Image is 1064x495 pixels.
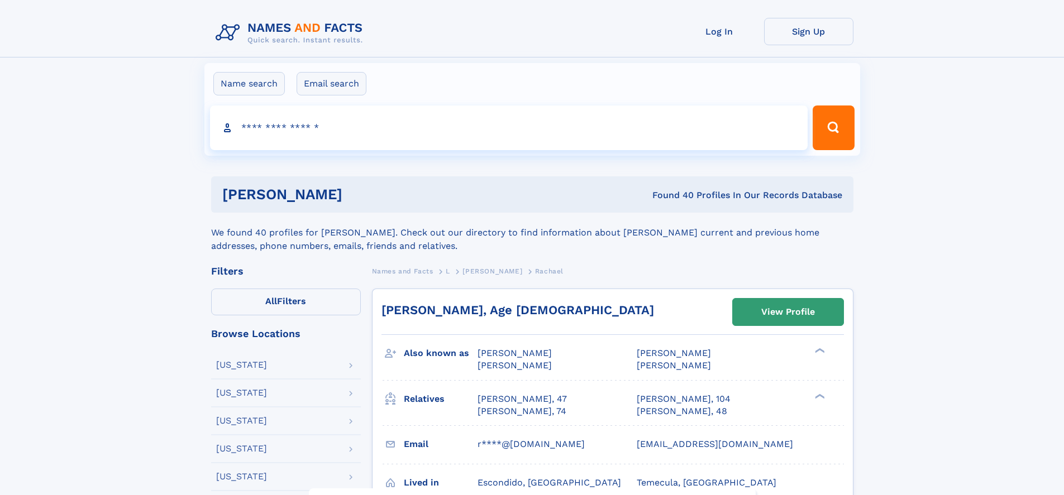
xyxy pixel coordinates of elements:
label: Email search [297,72,366,95]
div: Found 40 Profiles In Our Records Database [497,189,842,201]
img: Logo Names and Facts [211,18,372,48]
a: Sign Up [764,18,853,45]
span: [PERSON_NAME] [637,348,711,358]
div: [US_STATE] [216,416,267,425]
div: [US_STATE] [216,472,267,481]
div: ❯ [812,347,826,354]
a: [PERSON_NAME], 48 [637,405,727,417]
input: search input [210,105,808,150]
span: Escondido, [GEOGRAPHIC_DATA] [478,477,621,488]
a: [PERSON_NAME], 47 [478,393,567,405]
div: We found 40 profiles for [PERSON_NAME]. Check out our directory to find information about [PERSON... [211,213,853,253]
span: All [265,296,277,306]
div: ❯ [812,392,826,400]
div: View Profile [761,299,815,325]
span: [PERSON_NAME] [462,267,522,275]
a: Names and Facts [372,264,433,278]
div: [US_STATE] [216,444,267,453]
a: Log In [675,18,764,45]
label: Name search [213,72,285,95]
h3: Email [404,435,478,454]
div: [US_STATE] [216,361,267,369]
span: Temecula, [GEOGRAPHIC_DATA] [637,477,776,488]
button: Search Button [813,105,854,150]
span: Rachael [535,267,564,275]
a: [PERSON_NAME], Age [DEMOGRAPHIC_DATA] [381,303,654,317]
h1: [PERSON_NAME] [222,188,498,201]
div: Browse Locations [211,329,361,339]
span: [PERSON_NAME] [478,348,552,358]
span: [PERSON_NAME] [637,360,711,371]
a: [PERSON_NAME] [462,264,522,278]
a: View Profile [733,299,843,325]
span: [PERSON_NAME] [478,360,552,371]
a: [PERSON_NAME], 104 [637,393,731,405]
span: L [446,267,450,275]
h3: Relatives [404,390,478,409]
div: Filters [211,266,361,276]
label: Filters [211,289,361,315]
div: [US_STATE] [216,388,267,397]
h3: Lived in [404,473,478,492]
h3: Also known as [404,344,478,363]
a: [PERSON_NAME], 74 [478,405,566,417]
span: [EMAIL_ADDRESS][DOMAIN_NAME] [637,439,793,449]
a: L [446,264,450,278]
